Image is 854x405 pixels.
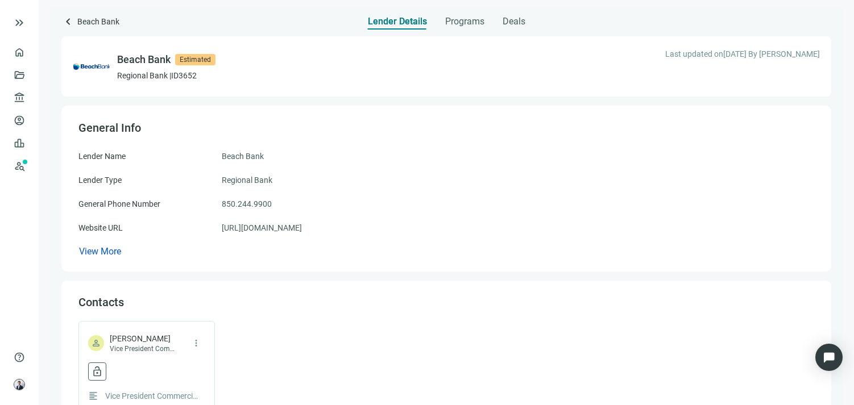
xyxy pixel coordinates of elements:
button: View More [78,245,122,257]
span: General Phone Number [78,199,160,208]
span: Vice President Commercial Client Manager [105,390,202,402]
span: View More [79,246,121,257]
span: Deals [503,16,525,27]
span: Last updated on [DATE] By [PERSON_NAME] [665,48,820,60]
span: 850.244.9900 [222,198,272,210]
img: avatar [14,379,24,390]
div: Beach Bank [117,52,171,68]
span: Regional Bank [222,174,272,186]
button: more_vert [187,334,205,352]
a: [URL][DOMAIN_NAME] [222,222,302,234]
span: Lender Type [78,176,122,185]
span: lock_open [92,366,103,377]
img: 0821c63d-84ee-4980-a3f5-dbf2cfa8bc23 [73,48,110,85]
div: Open Intercom Messenger [815,344,843,371]
button: keyboard_double_arrow_right [13,16,26,30]
span: Contacts [78,295,124,309]
p: Regional Bank | ID 3652 [117,70,215,81]
span: account_balance [14,92,22,103]
span: [PERSON_NAME] [110,333,175,344]
a: keyboard_arrow_left [61,15,75,30]
span: person [91,338,101,348]
span: Lender Name [78,152,126,161]
span: Lender Details [368,16,427,27]
span: more_vert [191,338,201,348]
span: Website URL [78,223,123,232]
span: Estimated [175,54,215,65]
span: Programs [445,16,484,27]
span: Beach Bank [77,15,119,30]
span: keyboard_arrow_left [61,15,75,28]
span: Beach Bank [222,150,264,162]
span: help [14,352,25,363]
button: lock_open [88,362,106,381]
span: General Info [78,121,141,135]
span: Vice President Commercial Client Manager [110,344,175,353]
span: format_align_left [88,391,98,401]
